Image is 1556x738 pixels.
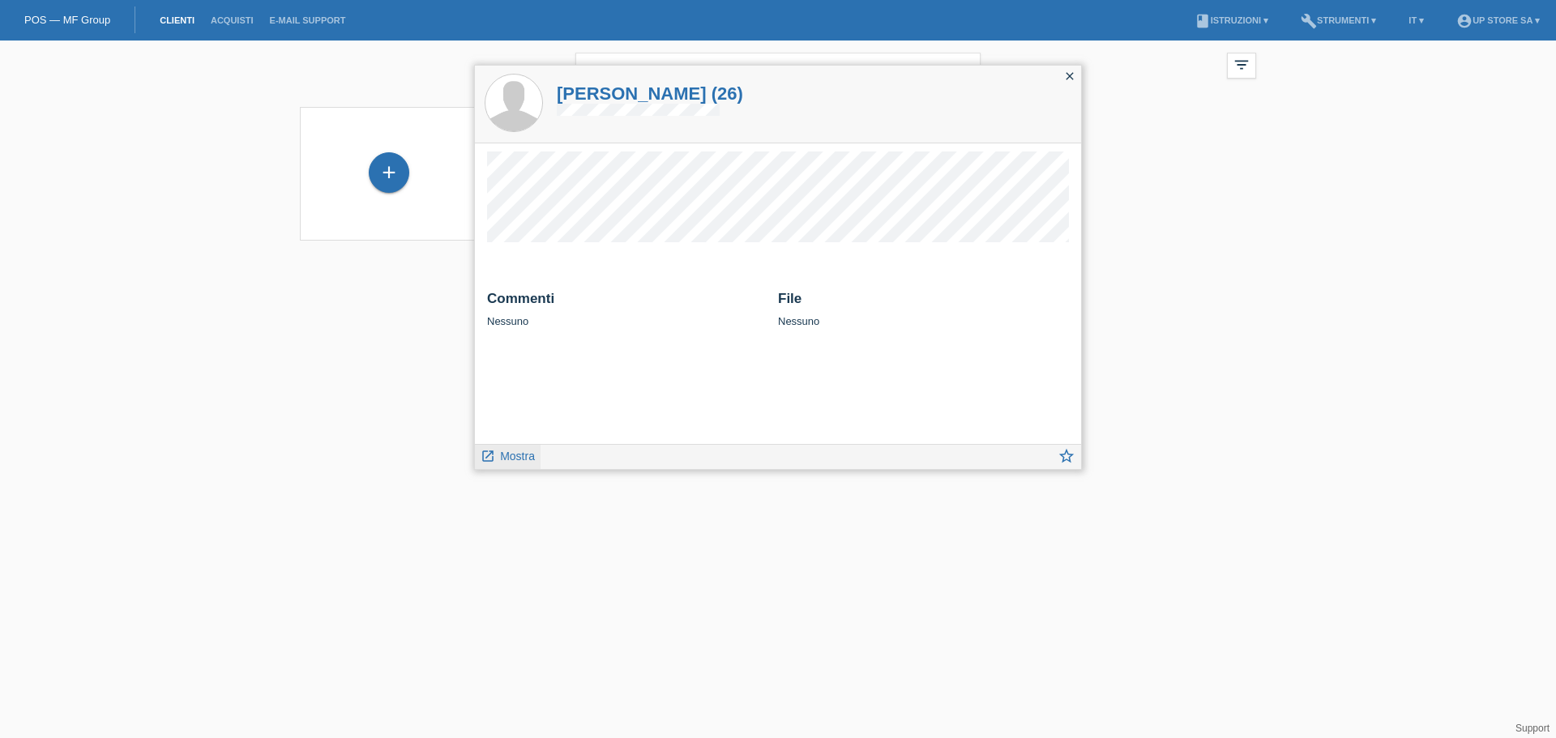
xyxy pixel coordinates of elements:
i: account_circle [1456,13,1473,29]
a: E-mail Support [262,15,354,25]
a: Support [1515,723,1550,734]
a: account_circleUp Store SA ▾ [1448,15,1548,25]
i: filter_list [1233,56,1250,74]
div: Registrare cliente [370,159,408,186]
a: bookIstruzioni ▾ [1186,15,1276,25]
i: launch [481,449,495,463]
a: [PERSON_NAME] (26) [557,83,743,104]
span: Mostra [500,450,535,463]
a: IT ▾ [1400,15,1432,25]
a: star_border [1058,449,1075,469]
a: launch Mostra [481,445,535,465]
input: Ricerca... [575,53,981,91]
i: star_border [1058,447,1075,465]
i: close [953,62,972,81]
a: POS — MF Group [24,14,110,26]
a: buildStrumenti ▾ [1293,15,1384,25]
h2: File [778,291,1069,315]
i: book [1195,13,1211,29]
div: Nessuno [487,291,766,327]
i: close [1063,70,1076,83]
div: Nessuno [778,291,1069,327]
a: Clienti [152,15,203,25]
h2: Commenti [487,291,766,315]
i: build [1301,13,1317,29]
a: Acquisti [203,15,262,25]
